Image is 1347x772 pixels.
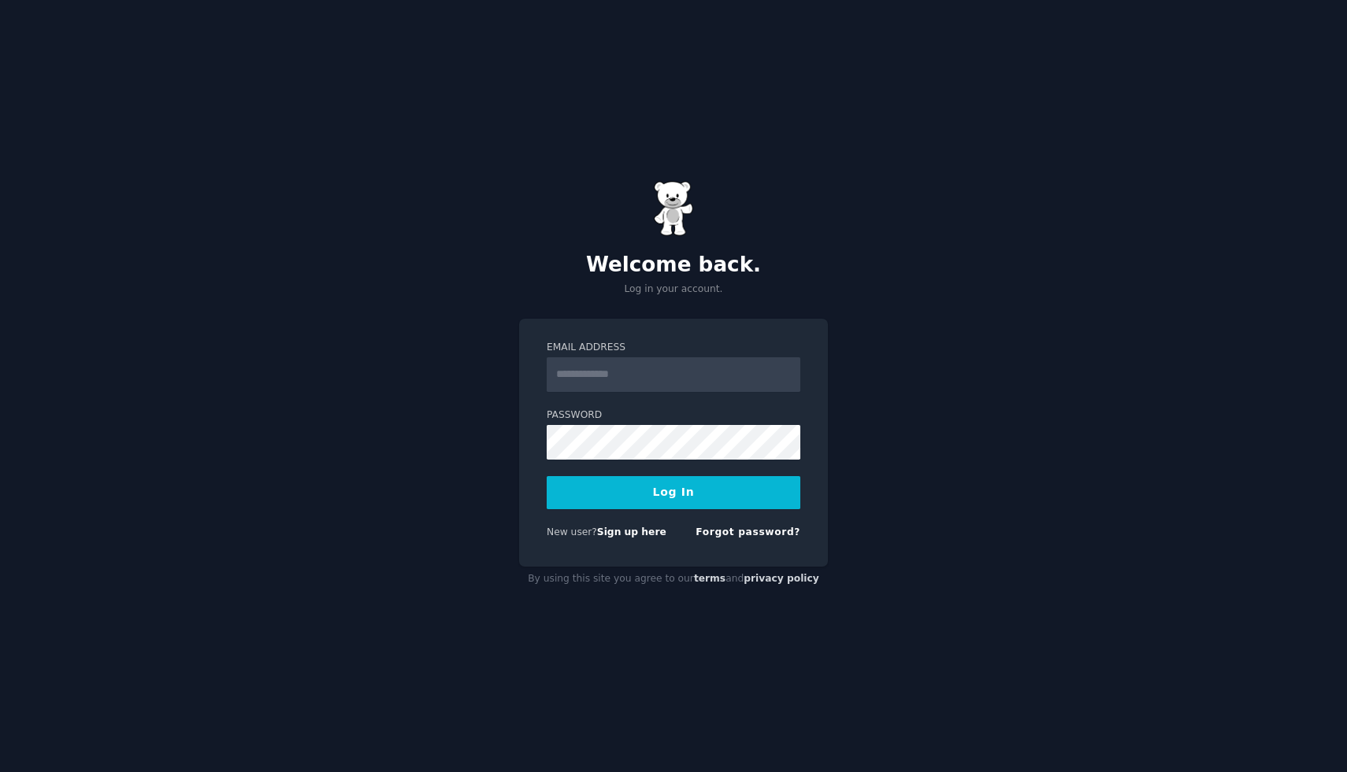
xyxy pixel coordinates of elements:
h2: Welcome back. [519,253,828,278]
img: Gummy Bear [654,181,693,236]
p: Log in your account. [519,283,828,297]
a: Sign up here [597,526,666,537]
a: Forgot password? [696,526,800,537]
a: terms [694,573,725,584]
label: Password [547,408,800,423]
button: Log In [547,476,800,509]
label: Email Address [547,341,800,355]
span: New user? [547,526,597,537]
a: privacy policy [744,573,819,584]
div: By using this site you agree to our and [519,567,828,592]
